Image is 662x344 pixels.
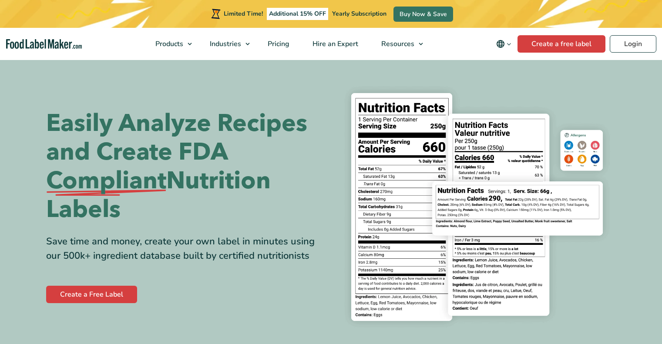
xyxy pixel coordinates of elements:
a: Buy Now & Save [393,7,453,22]
button: Change language [490,35,518,53]
a: Create a free label [518,35,605,53]
span: Industries [207,39,242,49]
div: Save time and money, create your own label in minutes using our 500k+ ingredient database built b... [46,234,325,263]
a: Pricing [256,28,299,60]
span: Products [153,39,184,49]
a: Products [144,28,196,60]
span: Resources [379,39,415,49]
a: Create a Free Label [46,286,137,303]
span: Hire an Expert [310,39,359,49]
span: Limited Time! [224,10,263,18]
a: Login [610,35,656,53]
a: Industries [198,28,254,60]
h1: Easily Analyze Recipes and Create FDA Nutrition Labels [46,109,325,224]
span: Yearly Subscription [332,10,386,18]
a: Food Label Maker homepage [6,39,82,49]
a: Resources [370,28,427,60]
span: Pricing [265,39,290,49]
span: Additional 15% OFF [267,8,328,20]
a: Hire an Expert [301,28,368,60]
span: Compliant [46,167,166,195]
